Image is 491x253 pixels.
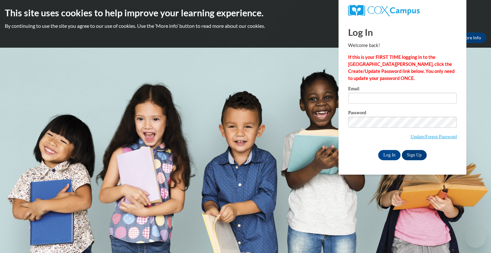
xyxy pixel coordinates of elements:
[348,26,457,39] h1: Log In
[348,54,455,81] strong: If this is your FIRST TIME logging in to the [GEOGRAPHIC_DATA][PERSON_NAME], click the Create/Upd...
[465,227,486,248] iframe: Button to launch messaging window
[348,110,457,117] label: Password
[410,134,457,139] a: Update/Forgot Password
[378,150,401,160] input: Log In
[348,5,457,16] a: COX Campus
[5,6,486,19] h2: This site uses cookies to help improve your learning experience.
[348,42,457,49] p: Welcome back!
[348,86,457,93] label: Email
[402,150,427,160] a: Sign Up
[456,33,486,43] a: More Info
[5,22,486,29] p: By continuing to use the site you agree to our use of cookies. Use the ‘More info’ button to read...
[348,5,420,16] img: COX Campus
